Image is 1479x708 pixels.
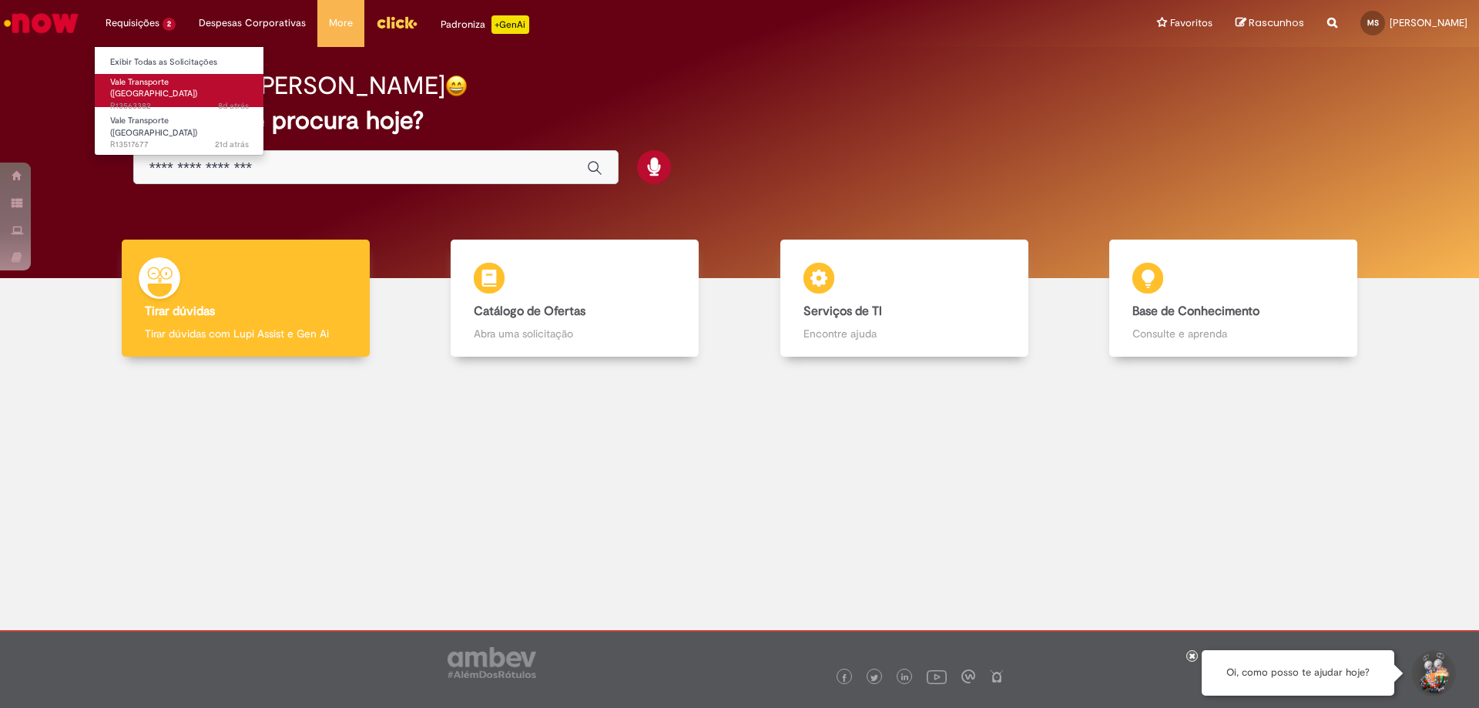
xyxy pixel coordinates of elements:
[803,326,1005,341] p: Encontre ajuda
[927,666,947,686] img: logo_footer_youtube.png
[133,72,445,99] h2: Boa tarde, [PERSON_NAME]
[110,100,249,112] span: R13563382
[2,8,81,39] img: ServiceNow
[218,100,249,112] time: 24/09/2025 14:45:31
[411,240,740,357] a: Catálogo de Ofertas Abra uma solicitação
[110,76,197,100] span: Vale Transporte ([GEOGRAPHIC_DATA])
[95,112,264,146] a: Aberto R13517677 : Vale Transporte (VT)
[110,139,249,151] span: R13517677
[474,326,676,341] p: Abra uma solicitação
[803,304,882,319] b: Serviços de TI
[901,673,909,683] img: logo_footer_linkedin.png
[870,674,878,682] img: logo_footer_twitter.png
[95,54,264,71] a: Exibir Todas as Solicitações
[474,304,585,319] b: Catálogo de Ofertas
[990,669,1004,683] img: logo_footer_naosei.png
[441,15,529,34] div: Padroniza
[1410,650,1456,696] button: Iniciar Conversa de Suporte
[1390,16,1467,29] span: [PERSON_NAME]
[1132,304,1259,319] b: Base de Conhecimento
[1236,16,1304,31] a: Rascunhos
[199,15,306,31] span: Despesas Corporativas
[1170,15,1212,31] span: Favoritos
[145,304,215,319] b: Tirar dúvidas
[215,139,249,150] time: 10/09/2025 18:25:17
[81,240,411,357] a: Tirar dúvidas Tirar dúvidas com Lupi Assist e Gen Ai
[1367,18,1379,28] span: MS
[163,18,176,31] span: 2
[840,674,848,682] img: logo_footer_facebook.png
[110,115,197,139] span: Vale Transporte ([GEOGRAPHIC_DATA])
[106,15,159,31] span: Requisições
[1249,15,1304,30] span: Rascunhos
[445,75,468,97] img: happy-face.png
[145,326,347,341] p: Tirar dúvidas com Lupi Assist e Gen Ai
[739,240,1069,357] a: Serviços de TI Encontre ajuda
[491,15,529,34] p: +GenAi
[94,46,264,156] ul: Requisições
[961,669,975,683] img: logo_footer_workplace.png
[133,107,1347,134] h2: O que você procura hoje?
[1132,326,1334,341] p: Consulte e aprenda
[376,11,418,34] img: click_logo_yellow_360x200.png
[329,15,353,31] span: More
[215,139,249,150] span: 21d atrás
[1069,240,1399,357] a: Base de Conhecimento Consulte e aprenda
[95,74,264,107] a: Aberto R13563382 : Vale Transporte (VT)
[448,647,536,678] img: logo_footer_ambev_rotulo_gray.png
[1202,650,1394,696] div: Oi, como posso te ajudar hoje?
[218,100,249,112] span: 8d atrás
